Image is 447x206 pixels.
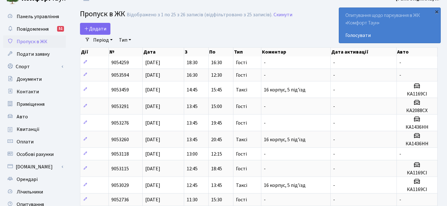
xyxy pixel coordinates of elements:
[111,182,129,189] span: 9053029
[3,60,66,73] a: Спорт
[111,59,129,66] span: 9054259
[333,136,335,143] span: -
[396,48,438,56] th: Авто
[211,72,222,79] span: 12:30
[264,59,266,66] span: -
[84,25,106,32] span: Додати
[399,170,435,176] h5: КА1169СI
[264,151,266,157] span: -
[399,151,401,157] span: -
[211,59,222,66] span: 16:30
[3,186,66,198] a: Лічильники
[211,120,222,126] span: 19:45
[333,165,335,172] span: -
[399,124,435,130] h5: КА1436НН
[111,196,129,203] span: 9052736
[145,196,160,203] span: [DATE]
[145,86,160,93] span: [DATE]
[127,12,272,18] div: Відображено з 1 по 25 з 26 записів (відфільтровано з 25 записів).
[3,148,66,161] a: Особові рахунки
[187,165,198,172] span: 12:45
[145,72,160,79] span: [DATE]
[111,165,129,172] span: 9053115
[17,176,38,183] span: Орендарі
[187,120,198,126] span: 13:45
[145,120,160,126] span: [DATE]
[211,165,222,172] span: 18:45
[261,48,331,56] th: Коментар
[145,136,160,143] span: [DATE]
[3,23,66,35] a: Повідомлення51
[57,26,64,32] div: 51
[187,72,198,79] span: 16:30
[211,151,222,157] span: 12:15
[333,196,335,203] span: -
[184,48,209,56] th: З
[209,48,233,56] th: По
[333,151,335,157] span: -
[187,136,198,143] span: 13:45
[233,48,261,56] th: Тип
[236,87,247,92] span: Таксі
[17,188,43,195] span: Лічильники
[345,32,434,39] a: Голосувати
[264,136,306,143] span: 16 корпус, 5 під'їзд
[145,59,160,66] span: [DATE]
[264,165,266,172] span: -
[211,136,222,143] span: 20:45
[3,123,66,136] a: Квитанції
[80,8,125,19] span: Пропуск в ЖК
[111,103,129,110] span: 9053291
[17,101,45,108] span: Приміщення
[80,48,109,56] th: Дії
[236,137,247,142] span: Таксі
[145,103,160,110] span: [DATE]
[264,182,306,189] span: 16 корпус, 5 під'їзд
[91,35,115,45] a: Період
[3,136,66,148] a: Оплати
[434,8,440,15] div: ×
[3,98,66,111] a: Приміщення
[187,196,198,203] span: 11:30
[333,59,335,66] span: -
[187,151,198,157] span: 13:00
[109,48,143,56] th: №
[236,183,247,188] span: Таксі
[80,23,110,35] a: Додати
[331,48,397,56] th: Дата активації
[187,86,198,93] span: 14:45
[399,108,435,114] h5: КА2088СХ
[17,38,47,45] span: Пропуск в ЖК
[236,152,247,157] span: Гості
[17,151,54,158] span: Особові рахунки
[264,86,306,93] span: 16 корпус, 5 під'їзд
[3,35,66,48] a: Пропуск в ЖК
[17,51,50,58] span: Подати заявку
[111,120,129,126] span: 9053276
[17,13,59,20] span: Панель управління
[399,59,401,66] span: -
[236,166,247,171] span: Гості
[399,141,435,147] h5: КА1436НН
[333,86,335,93] span: -
[111,136,129,143] span: 9053260
[211,182,222,189] span: 13:45
[111,151,129,157] span: 9053118
[399,72,401,79] span: -
[236,121,247,126] span: Гості
[236,60,247,65] span: Гості
[17,26,49,33] span: Повідомлення
[116,35,134,45] a: Тип
[17,138,34,145] span: Оплати
[264,120,266,126] span: -
[333,72,335,79] span: -
[399,187,435,193] h5: КА1169СI
[264,196,266,203] span: -
[333,120,335,126] span: -
[143,48,184,56] th: Дата
[3,48,66,60] a: Подати заявку
[236,197,247,202] span: Гості
[3,85,66,98] a: Контакти
[145,165,160,172] span: [DATE]
[3,73,66,85] a: Документи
